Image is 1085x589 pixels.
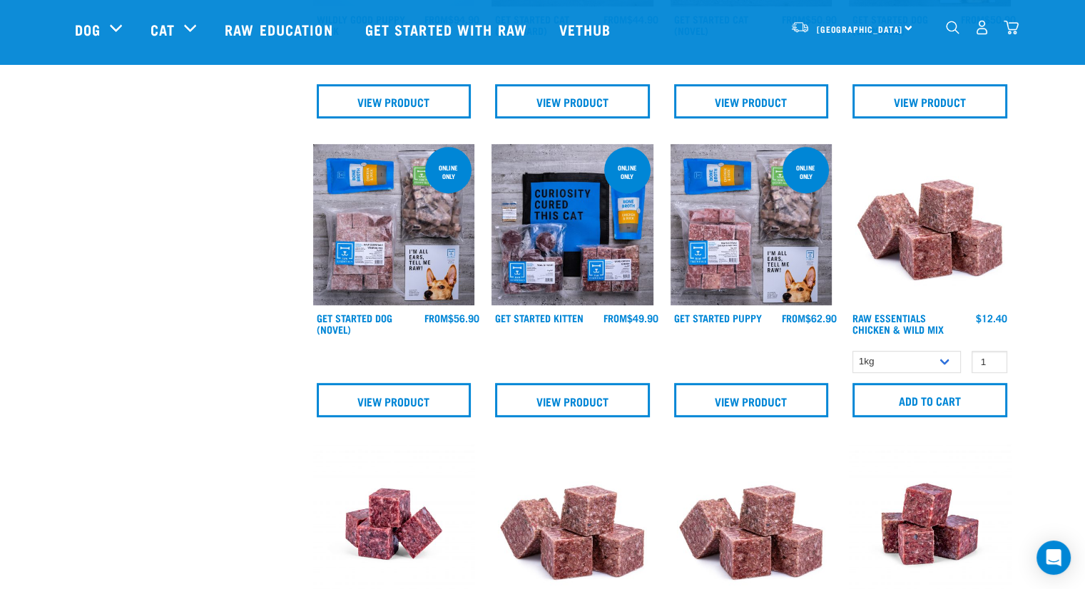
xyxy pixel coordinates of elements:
[671,144,832,306] img: NPS Puppy Update
[849,144,1011,306] img: Pile Of Cubed Chicken Wild Meat Mix
[790,21,810,34] img: van-moving.png
[210,1,350,58] a: Raw Education
[852,84,1007,118] a: View Product
[674,84,829,118] a: View Product
[782,312,837,324] div: $62.90
[495,383,650,417] a: View Product
[313,144,475,306] img: NSP Dog Novel Update
[976,312,1007,324] div: $12.40
[75,19,101,40] a: Dog
[603,312,658,324] div: $49.90
[424,315,448,320] span: FROM
[974,20,989,35] img: user.png
[545,1,629,58] a: Vethub
[782,315,805,320] span: FROM
[946,21,959,34] img: home-icon-1@2x.png
[317,84,472,118] a: View Product
[783,157,829,187] div: online only
[151,19,175,40] a: Cat
[424,312,479,324] div: $56.90
[317,315,392,332] a: Get Started Dog (Novel)
[495,315,584,320] a: Get Started Kitten
[674,315,762,320] a: Get Started Puppy
[351,1,545,58] a: Get started with Raw
[495,84,650,118] a: View Product
[972,351,1007,373] input: 1
[674,383,829,417] a: View Product
[817,26,903,31] span: [GEOGRAPHIC_DATA]
[852,315,944,332] a: Raw Essentials Chicken & Wild Mix
[1036,541,1071,575] div: Open Intercom Messenger
[425,157,472,187] div: online only
[317,383,472,417] a: View Product
[1004,20,1019,35] img: home-icon@2x.png
[603,315,627,320] span: FROM
[604,157,651,187] div: online only
[852,383,1007,417] input: Add to cart
[491,144,653,306] img: NSP Kitten Update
